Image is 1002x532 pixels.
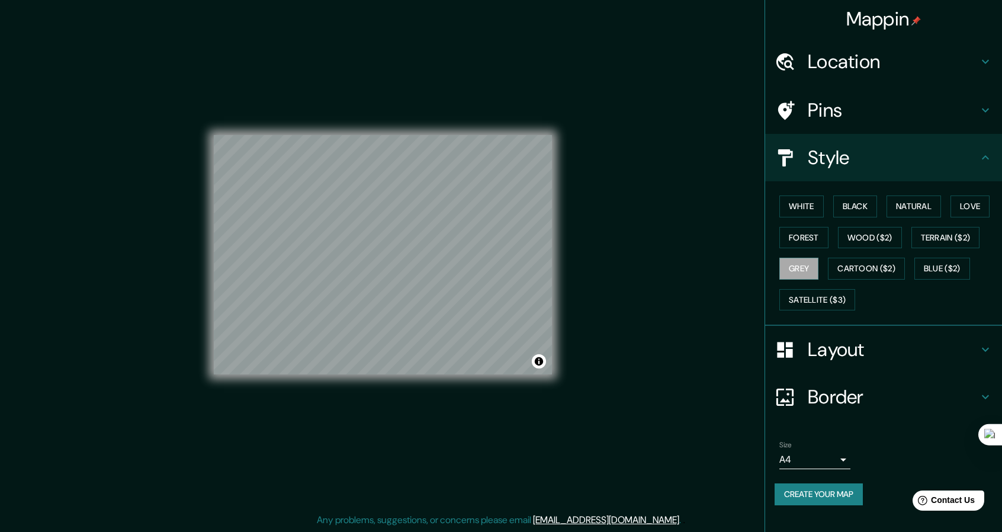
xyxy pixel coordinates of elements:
[808,50,978,73] h4: Location
[914,258,970,280] button: Blue ($2)
[765,326,1002,373] div: Layout
[775,483,863,505] button: Create your map
[911,16,921,25] img: pin-icon.png
[808,385,978,409] h4: Border
[779,450,850,469] div: A4
[779,258,818,280] button: Grey
[683,513,685,527] div: .
[681,513,683,527] div: .
[779,440,792,450] label: Size
[532,354,546,368] button: Toggle attribution
[765,373,1002,421] div: Border
[779,227,828,249] button: Forest
[833,196,878,217] button: Black
[887,196,941,217] button: Natural
[808,98,978,122] h4: Pins
[533,514,679,526] a: [EMAIL_ADDRESS][DOMAIN_NAME]
[214,135,552,374] canvas: Map
[808,338,978,361] h4: Layout
[846,7,921,31] h4: Mappin
[765,38,1002,85] div: Location
[765,86,1002,134] div: Pins
[950,196,990,217] button: Love
[808,146,978,169] h4: Style
[897,486,989,519] iframe: Help widget launcher
[317,513,681,527] p: Any problems, suggestions, or concerns please email .
[828,258,905,280] button: Cartoon ($2)
[765,134,1002,181] div: Style
[838,227,902,249] button: Wood ($2)
[779,196,824,217] button: White
[779,289,855,311] button: Satellite ($3)
[911,227,980,249] button: Terrain ($2)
